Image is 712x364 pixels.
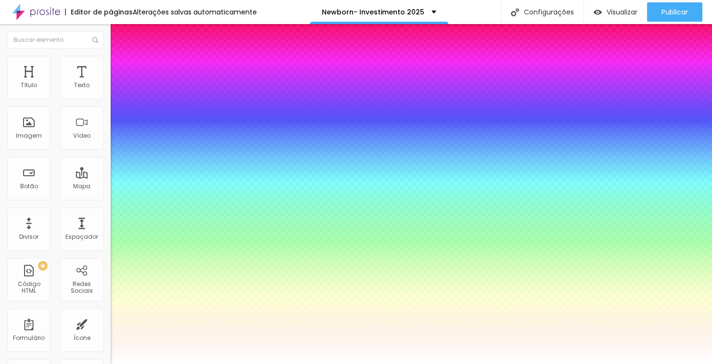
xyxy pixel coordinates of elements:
[63,281,101,295] div: Redes Sociais
[584,2,647,22] button: Visualizar
[13,335,45,341] div: Formulário
[19,234,38,240] div: Divisor
[661,8,688,16] span: Publicar
[73,183,90,190] div: Mapa
[73,132,90,139] div: Vídeo
[65,234,98,240] div: Espaçador
[607,8,637,16] span: Visualizar
[511,8,519,16] img: Icone
[10,281,48,295] div: Código HTML
[16,132,42,139] div: Imagem
[20,183,38,190] div: Botão
[133,9,257,15] div: Alterações salvas automaticamente
[594,8,602,16] img: view-1.svg
[74,335,90,341] div: Ícone
[322,9,424,15] p: Newborn- Investimento 2025
[65,9,133,15] div: Editor de páginas
[7,31,103,49] input: Buscar elemento
[92,37,98,43] img: Icone
[647,2,702,22] button: Publicar
[74,82,89,89] div: Texto
[21,82,37,89] div: Título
